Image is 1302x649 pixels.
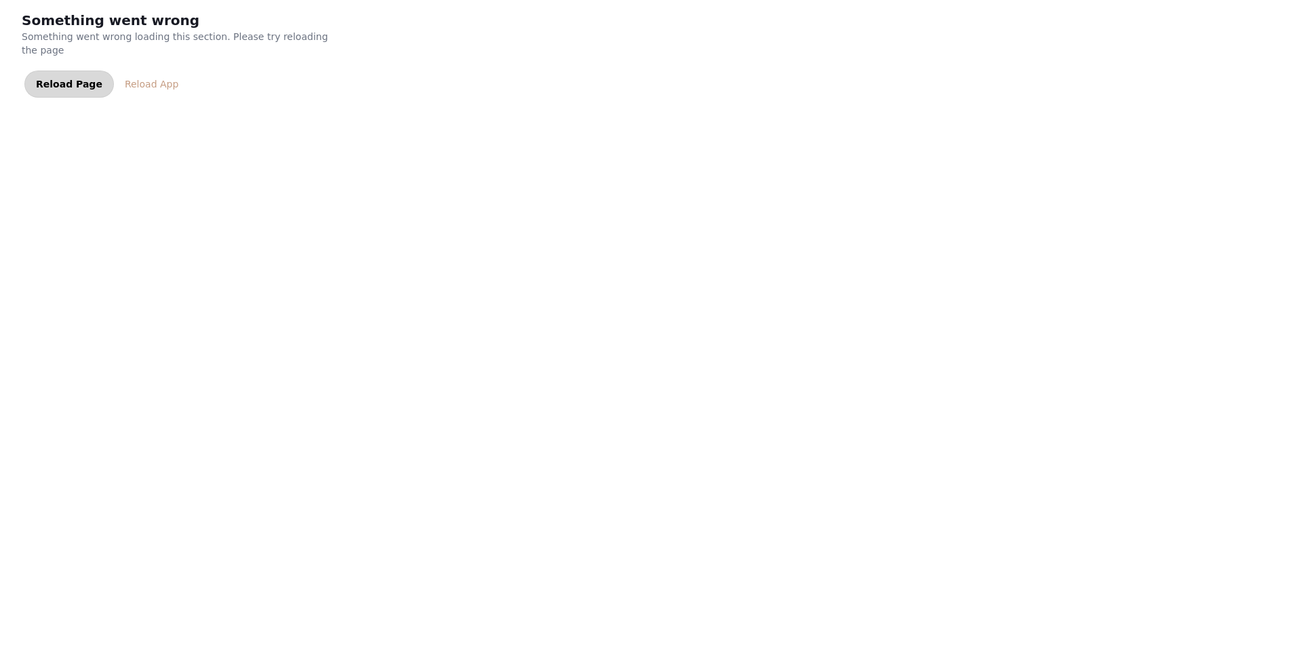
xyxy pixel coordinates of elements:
div: Reload App [125,77,178,91]
a: Reload App [117,71,186,98]
span: Reload Page [36,79,102,89]
p: Something went wrong loading this section. Please try reloading the page [22,30,369,57]
button: Reload Page [24,71,114,98]
h2: Something went wrong [22,11,282,30]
